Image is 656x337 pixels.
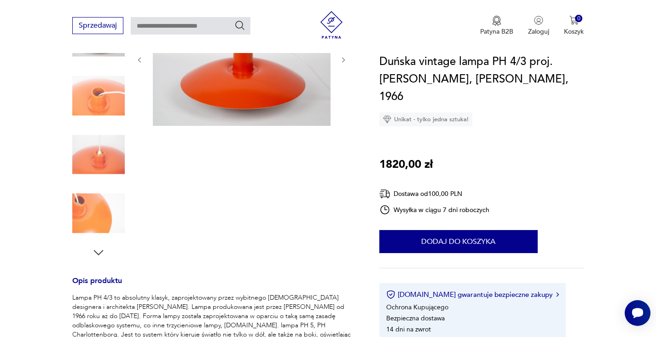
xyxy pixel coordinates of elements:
[480,27,513,36] p: Patyna B2B
[625,300,650,326] iframe: Smartsupp widget button
[386,290,395,299] img: Ikona certyfikatu
[480,16,513,36] button: Patyna B2B
[72,128,125,181] img: Zdjęcie produktu Duńska vintage lampa PH 4/3 proj. Poul Henningsen, Louis Poulsen, 1966
[234,20,245,31] button: Szukaj
[379,53,584,106] h1: Duńska vintage lampa PH 4/3 proj. [PERSON_NAME], [PERSON_NAME], 1966
[379,156,433,173] p: 1820,00 zł
[72,23,123,30] a: Sprzedawaj
[556,292,559,297] img: Ikona strzałki w prawo
[386,303,448,312] li: Ochrona Kupującego
[575,15,583,23] div: 0
[528,27,549,36] p: Zaloguj
[528,16,549,36] button: Zaloguj
[379,204,490,215] div: Wysyłka w ciągu 7 dni roboczych
[564,27,584,36] p: Koszyk
[72,17,123,34] button: Sprzedawaj
[379,188,390,200] img: Ikona dostawy
[318,11,345,39] img: Patyna - sklep z meblami i dekoracjami vintage
[534,16,543,25] img: Ikonka użytkownika
[492,16,501,26] img: Ikona medalu
[72,187,125,240] img: Zdjęcie produktu Duńska vintage lampa PH 4/3 proj. Poul Henningsen, Louis Poulsen, 1966
[379,188,490,200] div: Dostawa od 100,00 PLN
[386,290,559,299] button: [DOMAIN_NAME] gwarantuje bezpieczne zakupy
[72,278,357,293] h3: Opis produktu
[564,16,584,36] button: 0Koszyk
[379,112,472,126] div: Unikat - tylko jedna sztuka!
[569,16,579,25] img: Ikona koszyka
[480,16,513,36] a: Ikona medaluPatyna B2B
[383,115,391,124] img: Ikona diamentu
[386,325,431,334] li: 14 dni na zwrot
[72,70,125,122] img: Zdjęcie produktu Duńska vintage lampa PH 4/3 proj. Poul Henningsen, Louis Poulsen, 1966
[379,230,538,253] button: Dodaj do koszyka
[386,314,445,323] li: Bezpieczna dostawa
